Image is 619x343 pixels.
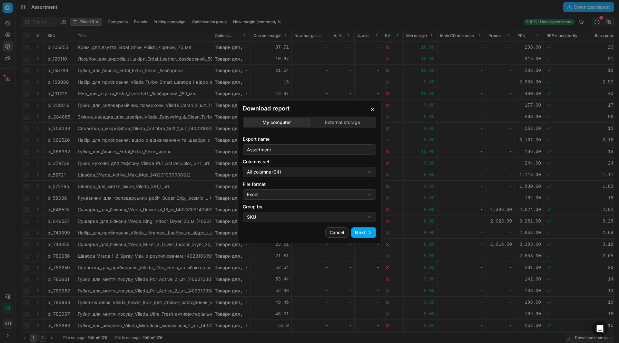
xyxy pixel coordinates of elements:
[243,106,376,111] h2: Download report
[351,227,376,238] button: Next
[243,136,376,142] label: Export name
[243,181,376,187] label: File format
[244,118,309,127] button: My computer
[325,227,349,238] button: Cancel
[243,158,376,165] label: Columns set
[309,118,375,127] button: External storage
[243,204,376,210] label: Group by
